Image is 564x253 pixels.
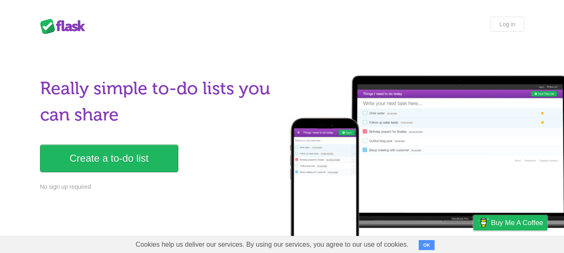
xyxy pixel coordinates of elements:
a: Create a to-do list [40,145,178,172]
h1: Really simple to-do lists you can share [40,75,277,128]
a: Log in [491,17,524,32]
span: Buy me a coffee [491,215,543,230]
p: No sign up required [40,183,277,191]
a: Buy me a coffee [473,215,547,230]
img: Buy me a coffee [478,215,489,230]
div: Flask Lists [40,19,90,34]
button: OK [419,240,435,250]
span: Cookies help us deliver our services. By using our services, you agree to our use of cookies. [127,236,417,253]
